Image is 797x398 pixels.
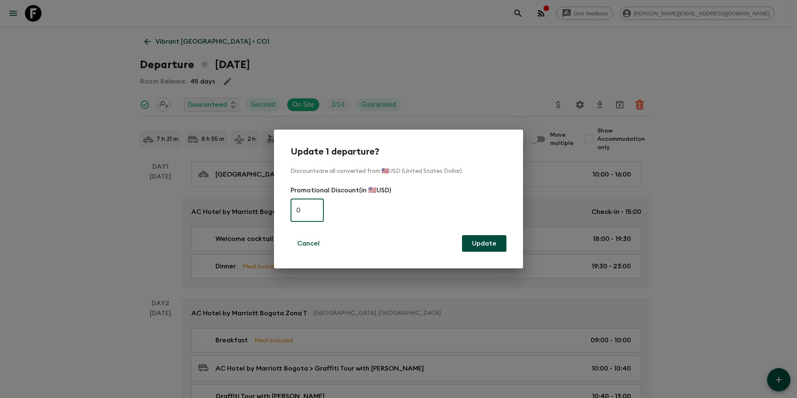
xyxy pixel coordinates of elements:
p: Cancel [297,238,320,248]
button: Update [462,235,506,252]
p: Discounts are all converted from 🇺🇸USD (United States Dollar) [291,167,506,175]
h2: Update 1 departure? [291,146,506,157]
p: Promotional Discount (in 🇺🇸USD) [291,185,506,195]
button: Cancel [291,235,326,252]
